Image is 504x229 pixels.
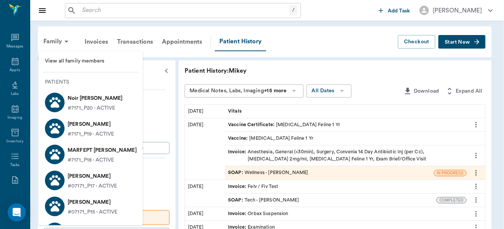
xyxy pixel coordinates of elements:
[39,115,143,141] a: [PERSON_NAME]#7171_P19 - ACTIVE
[39,167,143,193] a: [PERSON_NAME]#07171_P17 - ACTIVE
[68,92,122,104] p: Noir [PERSON_NAME]
[45,57,137,65] span: View all family members
[68,130,114,138] p: #7171_P19 - ACTIVE
[68,182,117,190] p: #07171_P17 - ACTIVE
[8,203,26,221] div: Open Intercom Messenger
[45,78,143,86] p: Patients
[68,156,114,164] p: #7171_P18 - ACTIVE
[68,118,114,130] p: [PERSON_NAME]
[68,208,118,216] p: #07171_P15 - ACTIVE
[68,144,137,156] p: MARFEPT [PERSON_NAME]
[39,193,143,219] a: [PERSON_NAME]#07171_P15 - ACTIVE
[39,54,143,68] a: View all family members
[68,196,118,208] p: [PERSON_NAME]
[68,104,115,112] p: #7171_P20 - ACTIVE
[68,170,117,182] p: [PERSON_NAME]
[39,141,143,167] a: MARFEPT [PERSON_NAME]#7171_P18 - ACTIVE
[39,89,143,115] a: Noir [PERSON_NAME]#7171_P20 - ACTIVE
